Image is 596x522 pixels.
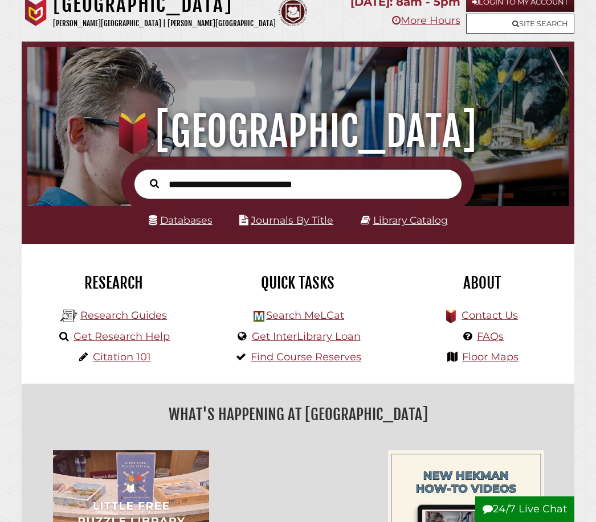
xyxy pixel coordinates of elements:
[60,307,77,324] img: Hekman Library Logo
[477,330,504,343] a: FAQs
[150,179,159,189] i: Search
[266,309,344,322] a: Search MeLCat
[80,309,167,322] a: Research Guides
[149,214,213,226] a: Databases
[93,351,151,363] a: Citation 101
[392,14,460,27] a: More Hours
[373,214,448,226] a: Library Catalog
[36,106,560,157] h1: [GEOGRAPHIC_DATA]
[466,14,574,34] a: Site Search
[251,214,333,226] a: Journals By Title
[254,311,264,322] img: Hekman Library Logo
[462,309,518,322] a: Contact Us
[144,176,165,190] button: Search
[30,273,197,293] h2: Research
[74,330,170,343] a: Get Research Help
[53,17,276,30] p: [PERSON_NAME][GEOGRAPHIC_DATA] | [PERSON_NAME][GEOGRAPHIC_DATA]
[462,351,519,363] a: Floor Maps
[214,273,381,293] h2: Quick Tasks
[399,273,566,293] h2: About
[252,330,361,343] a: Get InterLibrary Loan
[251,351,361,363] a: Find Course Reserves
[30,401,566,428] h2: What's Happening at [GEOGRAPHIC_DATA]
